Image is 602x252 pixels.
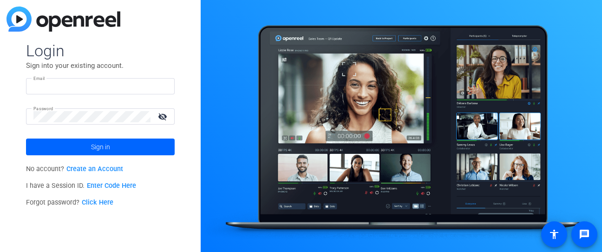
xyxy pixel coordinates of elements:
span: Login [26,41,175,60]
img: blue-gradient.svg [7,7,120,32]
input: Enter Email Address [33,81,167,92]
span: I have a Session ID. [26,182,136,190]
mat-icon: message [579,229,590,240]
a: Click Here [82,199,113,206]
p: Sign into your existing account. [26,60,175,71]
a: Enter Code Here [87,182,136,190]
mat-label: Email [33,76,45,81]
span: Sign in [91,135,110,159]
span: Forgot password? [26,199,113,206]
button: Sign in [26,139,175,155]
a: Create an Account [66,165,123,173]
mat-label: Password [33,106,53,111]
mat-icon: visibility_off [152,110,175,123]
mat-icon: accessibility [549,229,560,240]
span: No account? [26,165,123,173]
